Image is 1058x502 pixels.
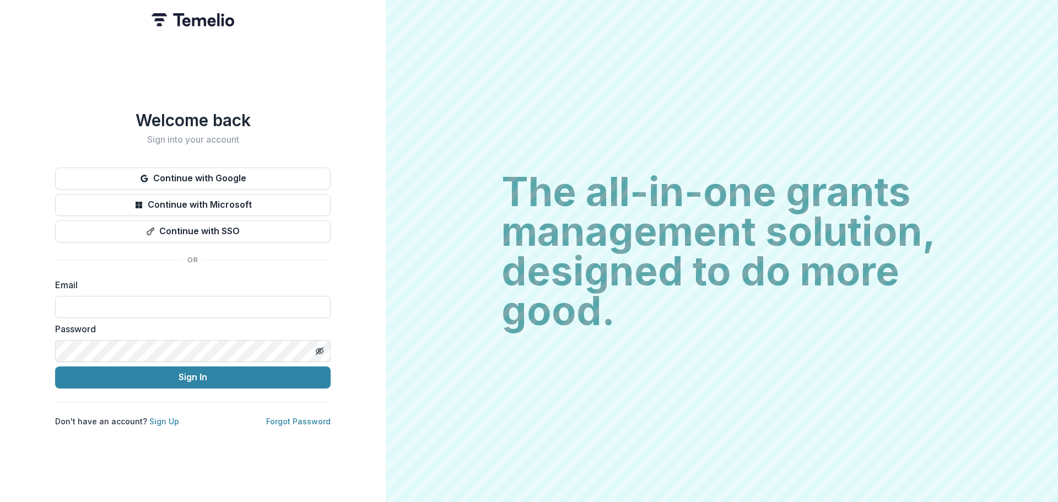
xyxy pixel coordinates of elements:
p: Don't have an account? [55,415,179,427]
img: Temelio [152,13,234,26]
h2: Sign into your account [55,134,331,145]
button: Continue with Google [55,168,331,190]
button: Toggle password visibility [311,342,328,360]
button: Continue with SSO [55,220,331,242]
button: Continue with Microsoft [55,194,331,216]
a: Forgot Password [266,417,331,426]
label: Email [55,278,324,292]
label: Password [55,322,324,336]
a: Sign Up [149,417,179,426]
button: Sign In [55,366,331,388]
h1: Welcome back [55,110,331,130]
